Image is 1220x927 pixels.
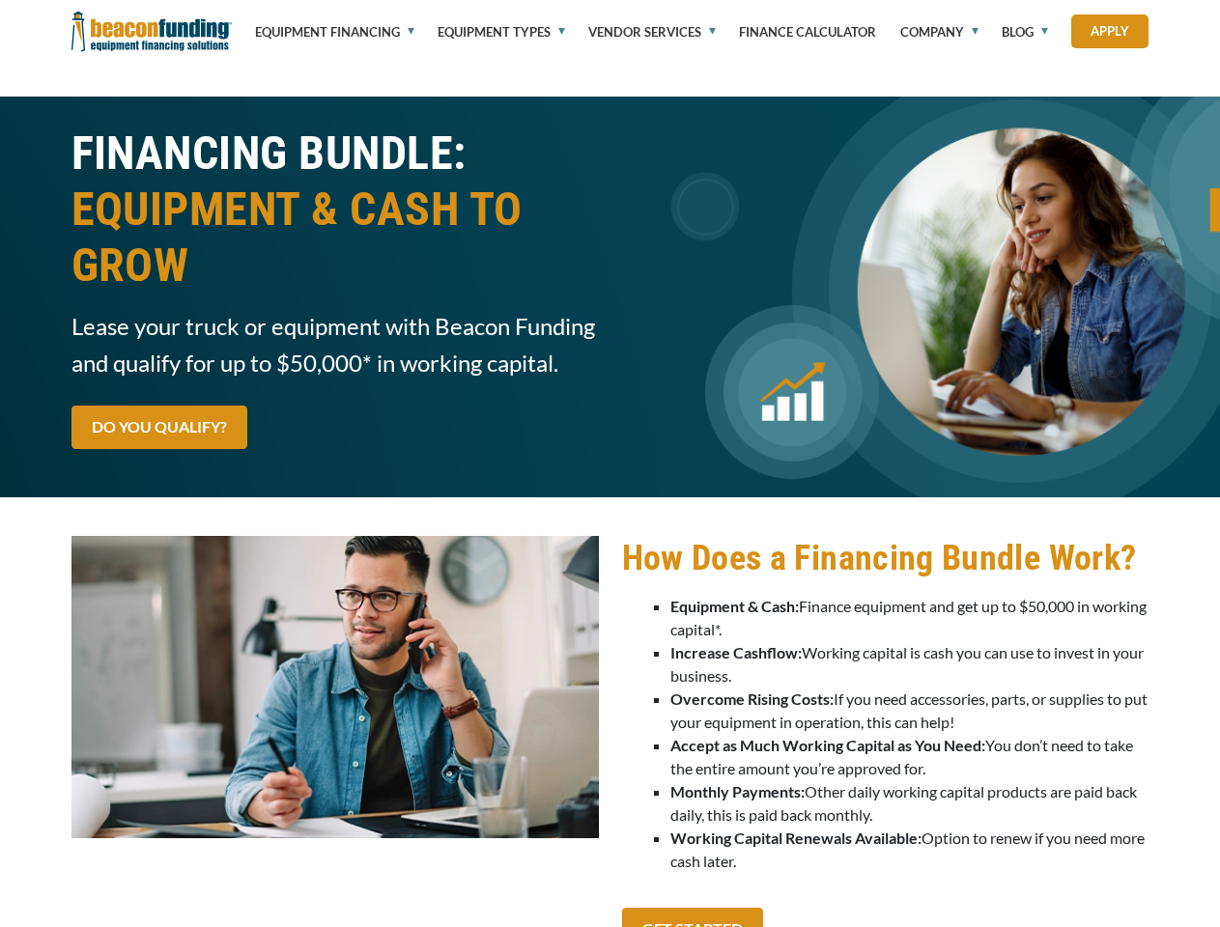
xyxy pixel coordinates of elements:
[71,675,599,693] a: Man on the phone
[670,829,922,847] strong: Working Capital Renewals Available:
[670,689,834,708] strong: Overcome Rising Costs:
[670,827,1149,873] li: Option to renew if you need more cash later.
[670,780,1149,827] li: Other daily working capital products are paid back daily, this is paid back monthly.
[670,688,1149,734] li: If you need accessories, parts, or supplies to put your equipment in operation, this can help!
[71,126,599,294] h1: FINANCING BUNDLE:
[1071,14,1149,48] a: Apply
[71,308,599,381] span: Lease your truck or equipment with Beacon Funding and qualify for up to $50,000* in working capital.
[71,182,599,294] span: EQUIPMENT & CASH TO GROW
[670,736,985,754] strong: Accept as Much Working Capital as You Need:
[670,597,799,615] strong: Equipment & Cash:
[622,536,1149,580] h2: How Does a Financing Bundle Work?
[71,406,247,449] a: DO YOU QUALIFY?
[670,641,1149,688] li: Working capital is cash you can use to invest in your business.
[670,782,805,801] strong: Monthly Payments:
[670,734,1149,780] li: You don’t need to take the entire amount you’re approved for.
[71,536,599,838] img: Man on the phone
[670,595,1149,641] li: Finance equipment and get up to $50,000 in working capital*.
[670,643,802,661] strong: Increase Cashflow:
